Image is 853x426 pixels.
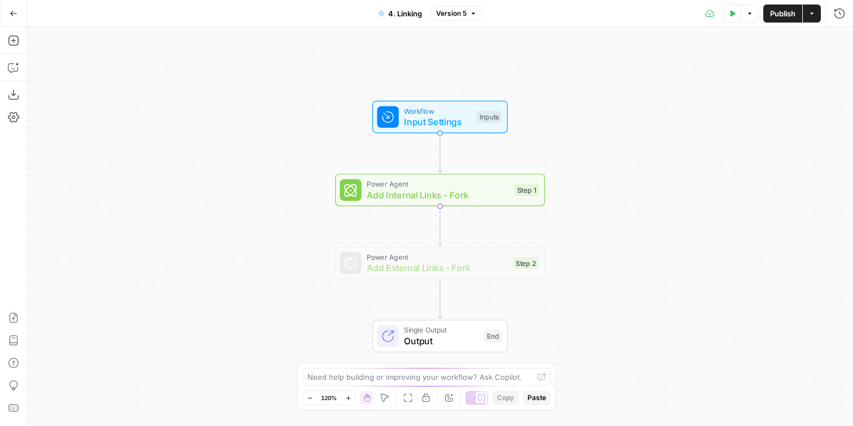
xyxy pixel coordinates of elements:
span: Power Agent [367,251,508,262]
span: Paste [527,393,546,403]
span: Output [404,334,478,348]
button: Publish [763,5,802,23]
button: Copy [493,390,518,405]
div: Single OutputOutputEnd [335,320,545,353]
span: Publish [770,8,795,19]
button: Paste [523,390,551,405]
div: WorkflowInput SettingsInputsTest Step [335,101,545,134]
div: Step 1 [515,184,539,196]
span: 4. Linking [388,8,422,19]
button: Version 5 [431,6,482,21]
div: Inputs [477,111,502,123]
span: Copy [497,393,514,403]
button: 4. Linking [371,5,429,23]
span: Single Output [404,325,478,335]
div: Power AgentAdd External Links - ForkStep 2 [335,247,545,279]
div: Step 2 [513,257,539,269]
span: Power Agent [367,179,509,189]
span: Add External Links - Fork [367,261,508,274]
span: Version 5 [436,8,467,19]
span: 120% [321,393,337,402]
span: Input Settings [404,115,471,128]
span: Workflow [404,105,471,116]
div: Power AgentAdd Internal Links - ForkStep 1 [335,174,545,206]
g: Edge from step_1 to step_2 [438,206,442,246]
g: Edge from step_2 to end [438,279,442,319]
div: End [484,330,502,343]
span: Add Internal Links - Fork [367,188,509,202]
